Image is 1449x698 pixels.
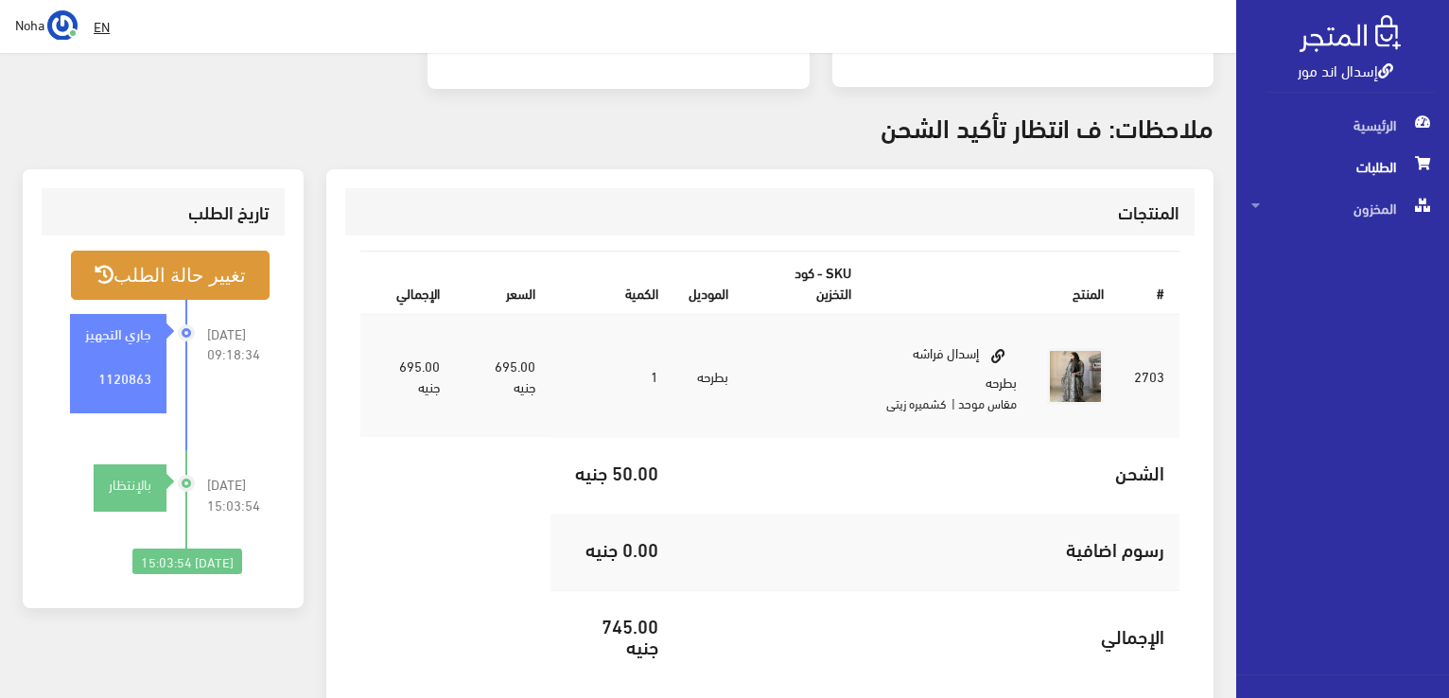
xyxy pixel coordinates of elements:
th: اﻹجمالي [360,253,455,314]
a: الطلبات [1236,146,1449,187]
small: مقاس موحد [958,392,1017,414]
h5: رسوم اضافية [689,538,1165,559]
td: 2703 [1119,314,1179,437]
span: المخزون [1251,187,1434,229]
h3: تاريخ الطلب [57,203,270,221]
th: المنتج [866,253,1119,314]
img: . [1300,15,1401,52]
a: إسدال اند مور [1298,56,1393,83]
th: السعر [455,253,550,314]
span: [DATE] 09:18:34 [207,323,270,365]
u: EN [94,14,110,38]
img: ... [47,10,78,41]
span: الطلبات [1251,146,1434,187]
td: إسدال فراشه بطرحه [866,314,1032,437]
h5: الشحن [689,462,1165,482]
th: SKU - كود التخزين [743,253,866,314]
span: الرئيسية [1251,104,1434,146]
td: 695.00 جنيه [360,314,455,437]
strong: 1120863 [98,367,151,388]
h5: 50.00 جنيه [566,462,658,482]
a: الرئيسية [1236,104,1449,146]
td: 1 [550,314,673,437]
span: [DATE] 15:03:54 [207,474,270,515]
th: الموديل [673,253,743,314]
div: [DATE] 15:03:54 [132,549,242,575]
a: المخزون [1236,187,1449,229]
th: الكمية [550,253,673,314]
a: ... Noha [15,9,78,40]
h3: المنتجات [360,203,1179,221]
div: بالإنتظار [94,474,166,495]
h3: ملاحظات: ف انتظار تأكيد الشحن [23,112,1213,141]
td: بطرحه [673,314,743,437]
h5: 0.00 جنيه [566,538,658,559]
a: EN [86,9,117,44]
h5: 745.00 جنيه [566,615,658,656]
span: Noha [15,12,44,36]
th: # [1119,253,1179,314]
strong: جاري التجهيز [85,323,151,343]
small: | كشميره زيتى [886,392,955,414]
h5: اﻹجمالي [689,625,1165,646]
td: 695.00 جنيه [455,314,550,437]
button: تغيير حالة الطلب [71,251,270,299]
